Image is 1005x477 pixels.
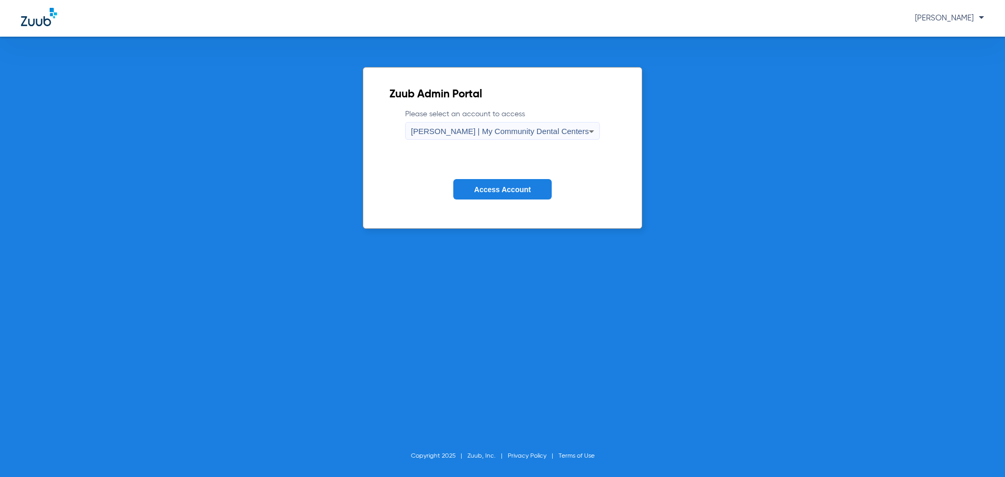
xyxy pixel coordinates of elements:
[508,453,546,459] a: Privacy Policy
[559,453,595,459] a: Terms of Use
[405,109,600,140] label: Please select an account to access
[389,90,616,100] h2: Zuub Admin Portal
[915,14,984,22] span: [PERSON_NAME]
[411,127,589,136] span: [PERSON_NAME] | My Community Dental Centers
[474,185,531,194] span: Access Account
[21,8,57,26] img: Zuub Logo
[411,451,467,461] li: Copyright 2025
[467,451,508,461] li: Zuub, Inc.
[453,179,552,199] button: Access Account
[953,427,1005,477] iframe: Chat Widget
